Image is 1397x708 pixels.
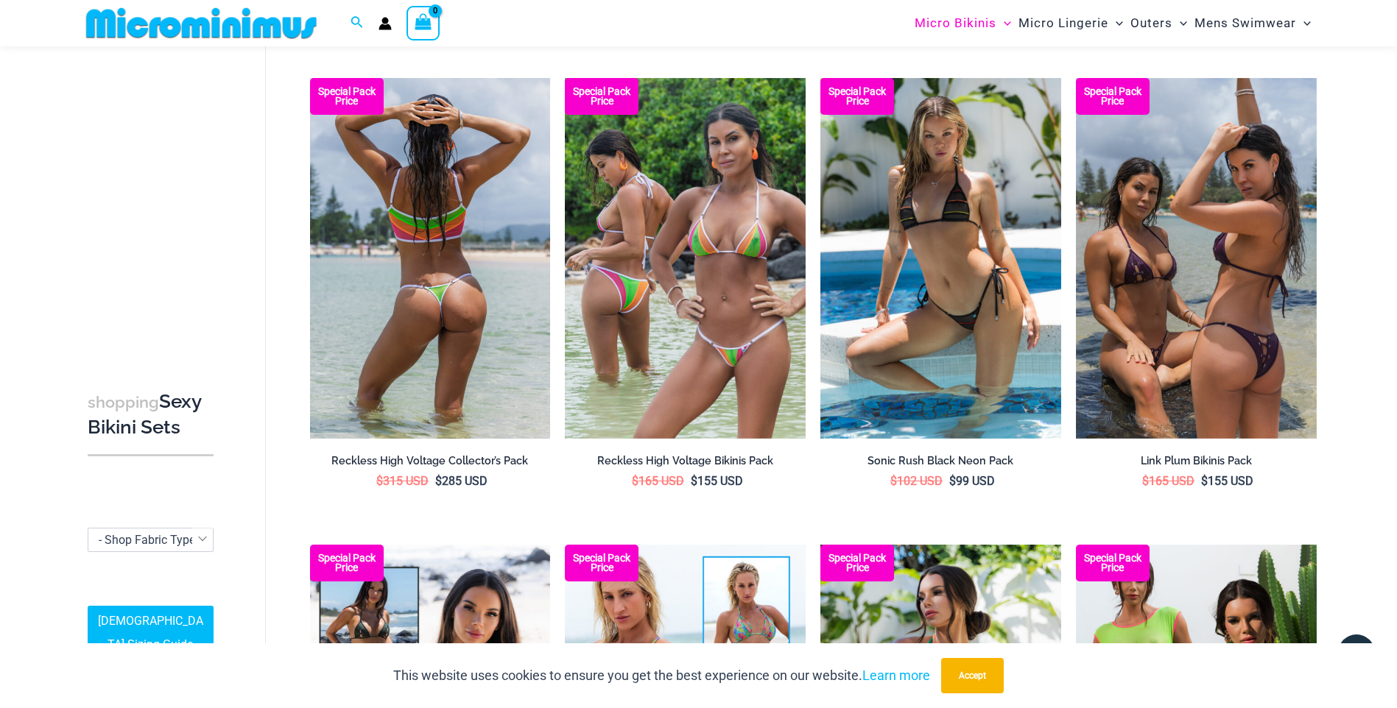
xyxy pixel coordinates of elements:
[1076,87,1150,106] b: Special Pack Price
[1191,4,1315,42] a: Mens SwimwearMenu ToggleMenu Toggle
[565,454,806,468] h2: Reckless High Voltage Bikinis Pack
[88,393,159,411] span: shopping
[1127,4,1191,42] a: OutersMenu ToggleMenu Toggle
[310,553,384,573] b: Special Pack Price
[820,454,1061,473] a: Sonic Rush Black Neon Pack
[565,78,806,439] img: Reckless Mesh High Voltage Bikini Pack
[915,4,996,42] span: Micro Bikinis
[435,474,488,488] bdi: 285 USD
[80,7,323,40] img: MM SHOP LOGO FLAT
[88,606,214,661] a: [DEMOGRAPHIC_DATA] Sizing Guide
[435,474,442,488] span: $
[310,78,551,439] img: Reckless Mesh High Voltage 3480 Crop Top 466 Thong 07
[691,474,697,488] span: $
[379,17,392,30] a: Account icon link
[949,474,956,488] span: $
[565,553,638,573] b: Special Pack Price
[310,454,551,473] a: Reckless High Voltage Collector’s Pack
[1296,4,1311,42] span: Menu Toggle
[691,474,743,488] bdi: 155 USD
[565,87,638,106] b: Special Pack Price
[911,4,1015,42] a: Micro BikinisMenu ToggleMenu Toggle
[996,4,1011,42] span: Menu Toggle
[1076,78,1317,439] a: Bikini Pack Plum Link Plum 3070 Tri Top 4580 Micro 04Link Plum 3070 Tri Top 4580 Micro 04
[1018,4,1108,42] span: Micro Lingerie
[1108,4,1123,42] span: Menu Toggle
[820,78,1061,439] a: Sonic Rush Black Neon 3278 Tri Top 4312 Thong Bikini 09 Sonic Rush Black Neon 3278 Tri Top 4312 T...
[310,454,551,468] h2: Reckless High Voltage Collector’s Pack
[393,665,930,687] p: This website uses cookies to ensure you get the best experience on our website.
[88,49,220,344] iframe: TrustedSite Certified
[1076,553,1150,573] b: Special Pack Price
[99,533,195,547] span: - Shop Fabric Type
[890,474,943,488] bdi: 102 USD
[1076,454,1317,468] h2: Link Plum Bikinis Pack
[565,78,806,439] a: Reckless Mesh High Voltage Bikini Pack Reckless Mesh High Voltage 306 Tri Top 466 Thong 04Reckles...
[820,78,1061,439] img: Sonic Rush Black Neon 3278 Tri Top 4312 Thong Bikini 09
[88,389,214,440] h3: Sexy Bikini Sets
[310,87,384,106] b: Special Pack Price
[820,553,894,573] b: Special Pack Price
[88,528,214,552] span: - Shop Fabric Type
[565,454,806,473] a: Reckless High Voltage Bikinis Pack
[1201,474,1208,488] span: $
[909,2,1317,44] nav: Site Navigation
[1130,4,1172,42] span: Outers
[1201,474,1253,488] bdi: 155 USD
[376,474,429,488] bdi: 315 USD
[376,474,383,488] span: $
[1142,474,1149,488] span: $
[632,474,684,488] bdi: 165 USD
[949,474,995,488] bdi: 99 USD
[941,658,1004,693] button: Accept
[351,14,364,32] a: Search icon link
[820,454,1061,468] h2: Sonic Rush Black Neon Pack
[1142,474,1194,488] bdi: 165 USD
[862,668,930,683] a: Learn more
[632,474,638,488] span: $
[890,474,897,488] span: $
[1194,4,1296,42] span: Mens Swimwear
[88,528,213,551] span: - Shop Fabric Type
[1015,4,1127,42] a: Micro LingerieMenu ToggleMenu Toggle
[1172,4,1187,42] span: Menu Toggle
[1076,78,1317,439] img: Bikini Pack Plum
[1076,454,1317,473] a: Link Plum Bikinis Pack
[310,78,551,439] a: Reckless Mesh High Voltage Collection Pack Reckless Mesh High Voltage 3480 Crop Top 466 Thong 07R...
[820,87,894,106] b: Special Pack Price
[407,6,440,40] a: View Shopping Cart, empty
